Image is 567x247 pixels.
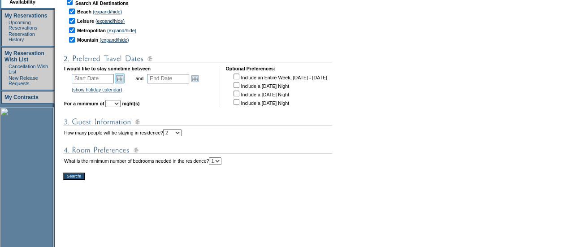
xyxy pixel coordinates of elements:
b: I would like to stay sometime between [64,66,151,71]
input: Date format: M/D/Y. Shortcut keys: [T] for Today. [UP] or [.] for Next Day. [DOWN] or [,] for Pre... [147,74,189,83]
b: Metropolitan [77,28,106,33]
td: · [6,64,8,74]
b: Leisure [77,18,94,24]
td: Include an Entire Week, [DATE] - [DATE] Include a [DATE] Night Include a [DATE] Night Include a [... [232,72,327,106]
a: (show holiday calendar) [72,87,122,92]
td: · [6,31,8,42]
td: How many people will be staying in residence? [64,129,182,136]
a: (expand/hide) [100,37,129,43]
b: Optional Preferences: [225,66,275,71]
td: · [6,20,8,30]
a: (expand/hide) [107,28,136,33]
a: Open the calendar popup. [115,74,125,83]
a: My Contracts [4,94,39,100]
b: For a minimum of [64,101,104,106]
a: Upcoming Reservations [9,20,37,30]
a: (expand/hide) [95,18,125,24]
b: night(s) [122,101,139,106]
a: Reservation History [9,31,35,42]
td: What is the minimum number of bedrooms needed in the residence? [64,157,221,165]
td: · [6,75,8,86]
a: Open the calendar popup. [190,74,200,83]
a: New Release Requests [9,75,38,86]
input: Date format: M/D/Y. Shortcut keys: [T] for Today. [UP] or [.] for Next Day. [DOWN] or [,] for Pre... [72,74,114,83]
b: Beach [77,9,91,14]
a: My Reservation Wish List [4,50,44,63]
a: (expand/hide) [93,9,122,14]
a: My Reservations [4,13,47,19]
a: Cancellation Wish List [9,64,48,74]
b: Mountain [77,37,98,43]
input: Search! [63,173,85,180]
td: and [134,72,145,85]
b: Search All Destinations [75,0,129,6]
